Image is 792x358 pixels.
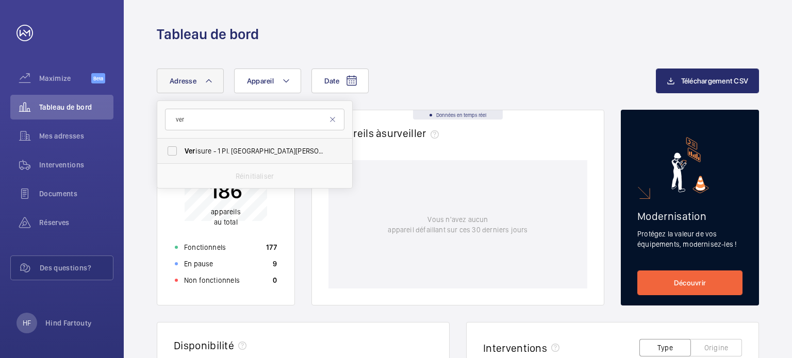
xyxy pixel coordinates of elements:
h2: Appareils à [328,127,443,140]
p: Protégez la valeur de vos équipements, modernisez-les ! [637,229,742,249]
button: Origine [690,339,742,356]
span: Réserves [39,217,113,228]
h2: Modernisation [637,210,742,223]
p: Non fonctionnels [184,275,240,285]
span: Tableau de bord [39,102,113,112]
span: Téléchargement CSV [681,77,749,85]
span: Mes adresses [39,131,113,141]
img: marketing-card.svg [671,137,709,193]
p: 186 [210,178,242,204]
p: En pause [184,259,213,269]
span: Date [324,77,339,85]
p: Hind Fartouty [45,318,92,328]
span: Ver [185,147,195,155]
button: Appareil [234,69,301,93]
span: Adresse [170,77,196,85]
span: Interventions [39,160,113,170]
span: appareils [211,208,241,216]
input: Trouvez une adresse [165,109,344,130]
span: Appareil [247,77,274,85]
button: Adresse [157,69,224,93]
p: 177 [266,242,277,252]
span: Des questions? [40,263,113,273]
p: Fonctionnels [184,242,226,252]
span: isure - 1 Pl. [GEOGRAPHIC_DATA][PERSON_NAME] 92160 [185,146,326,156]
p: HF [23,318,31,328]
div: Données en temps réel [413,110,503,120]
p: au total [210,207,242,227]
p: 9 [273,259,277,269]
h1: Tableau de bord [157,25,259,44]
button: Date [311,69,369,93]
p: Vous n'avez aucun appareil défaillant sur ces 30 derniers jours [388,214,527,235]
a: Découvrir [637,270,742,295]
p: Réinitialiser [236,171,274,181]
span: Documents [39,189,113,199]
button: Téléchargement CSV [656,69,760,93]
span: Maximize [39,73,91,83]
p: 0 [273,275,277,285]
h2: Disponibilité [174,339,234,352]
span: Beta [91,73,105,83]
h2: Interventions [483,342,547,354]
span: surveiller [382,127,442,140]
button: Type [639,339,691,356]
